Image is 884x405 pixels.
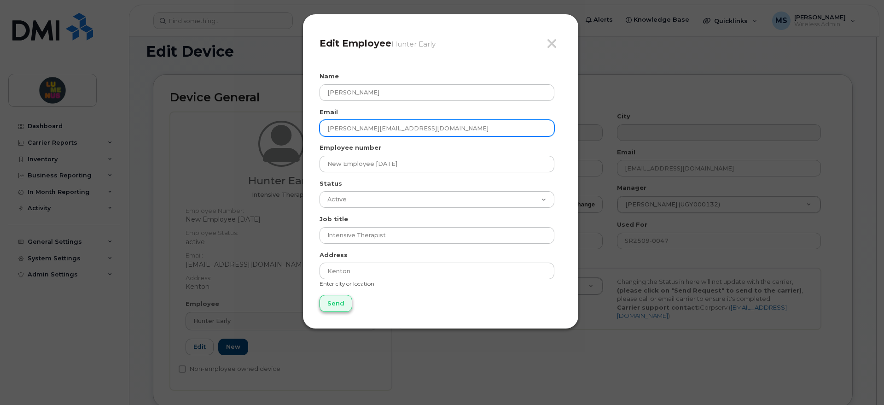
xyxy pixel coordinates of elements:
label: Name [320,72,339,81]
small: Hunter Early [391,40,436,48]
label: Status [320,179,342,188]
label: Email [320,108,338,117]
label: Job title [320,215,348,223]
small: Enter city or location [320,280,374,287]
input: Send [320,295,352,312]
h4: Edit Employee [320,38,562,49]
label: Employee number [320,143,381,152]
label: Address [320,251,348,259]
